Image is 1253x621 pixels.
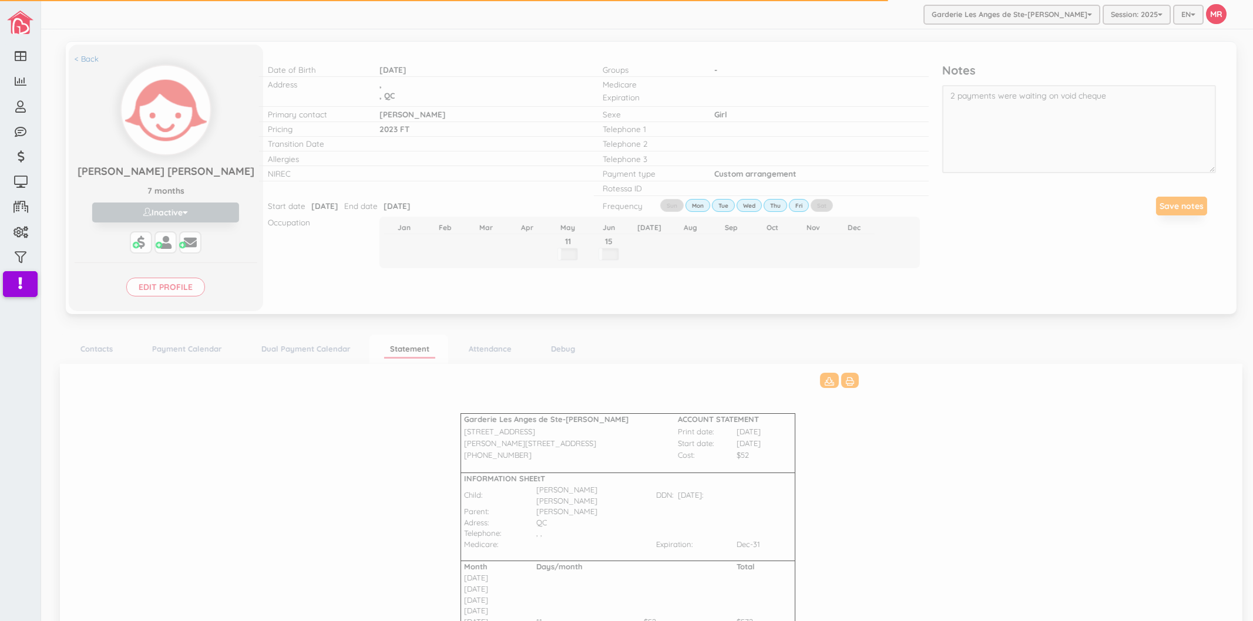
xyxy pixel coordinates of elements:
span: , [375,90,378,100]
p: Payment type [599,168,693,179]
p: 7 months [70,185,253,197]
a: Dual Payment Calendar [251,340,352,357]
p: Telephone 1 [599,123,693,134]
td: [PHONE_NUMBER] [457,449,532,461]
span: 2023 FT [375,124,405,134]
p: Expiration [599,92,693,103]
span: Custom arrangement [710,168,792,178]
a: Debug [541,340,577,357]
td: [STREET_ADDRESS] [457,426,593,437]
a: Statement [380,340,431,359]
td: , , [532,528,791,539]
p: - [710,64,860,75]
td: Adress: [457,517,532,528]
p: Date of Birth [264,64,358,75]
textarea: 2 payments were waiting on void cheque [938,85,1212,173]
span: [DATE] [379,201,407,211]
td: [PERSON_NAME] [PERSON_NAME] [532,484,593,506]
td: [PERSON_NAME][STREET_ADDRESS] [457,437,593,449]
th: Jun [584,221,626,234]
td: Medicare: [457,539,532,550]
td: Dec-31 [733,539,791,550]
label: Sun [656,199,680,212]
a: Attendance [459,340,513,357]
td: [DATE] [457,605,532,616]
p: Allergies [264,153,358,164]
span: Girl [710,109,723,119]
input: Edit profile [122,278,201,296]
td: [DATE] [733,426,791,437]
th: Apr [502,221,543,234]
td: $52 [733,449,791,461]
td: Cost: [674,449,733,461]
label: Tue [708,199,731,212]
p: Groups [599,64,693,75]
button: Save notes [1152,197,1203,215]
a: < Back [70,53,95,65]
td: DDN: [652,484,674,506]
label: Wed [733,199,758,212]
td: [DATE] [457,583,532,595]
td: [PERSON_NAME] [532,506,593,517]
p: NIREC [264,168,358,179]
p: Start date [264,200,301,211]
label: Thu [760,199,783,212]
span: [DATE] [307,201,334,211]
p: Occupation [264,217,358,228]
td: [DATE] [457,595,532,606]
td: Telephone: [457,528,532,539]
label: Mon [681,199,706,212]
p: Pricing [264,123,358,134]
a: Payment Calendar [142,340,224,357]
th: Sep [707,221,748,234]
b: Month [460,562,483,571]
th: Dec [829,221,871,234]
span: QC [380,90,391,100]
td: Expiration: [652,539,733,550]
th: Nov [788,221,829,234]
th: Jan [380,221,421,234]
label: Fri [785,199,805,212]
iframe: chat widget [1204,574,1241,609]
th: Aug [666,221,707,234]
span: [DATE] [375,65,402,75]
b: Days/month [532,562,579,571]
th: Mar [462,221,503,234]
th: [DATE] [625,221,666,234]
b: Total [733,562,751,571]
td: [DATE]: [674,484,733,506]
img: image [7,11,33,34]
p: Telephone 3 [599,153,693,164]
label: Sat [807,199,829,212]
p: Frequency [599,200,637,211]
span: [PERSON_NAME] [375,109,442,119]
img: Click to change profile pic [117,66,206,154]
th: May [543,221,584,234]
p: Primary contact [264,109,358,120]
p: Sexe [599,109,693,120]
td: [DATE] [457,572,532,583]
p: Medicare [599,79,693,90]
td: Parent: [457,506,532,517]
p: Address [264,79,358,90]
button: Inactive [88,203,235,222]
td: QC [532,517,652,528]
span: [PERSON_NAME] [PERSON_NAME] [73,164,250,178]
p: Rotessa ID [599,183,693,194]
td: Child: [457,484,532,506]
td: [DATE] [733,437,791,449]
a: Contacts [70,340,115,357]
span: , [375,79,378,89]
b: ACCOUNT STATEMENT [674,414,755,424]
b: INFORMATION SHEEtT [460,474,541,483]
p: End date [340,200,374,211]
td: Print date: [674,426,733,437]
th: Oct [748,221,789,234]
b: Garderie Les Anges de Ste-[PERSON_NAME] [460,414,624,424]
p: Transition Date [264,138,358,149]
td: Start date: [674,437,733,449]
p: Notes [938,62,1212,79]
p: Telephone 2 [599,138,693,149]
th: Feb [421,221,462,234]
